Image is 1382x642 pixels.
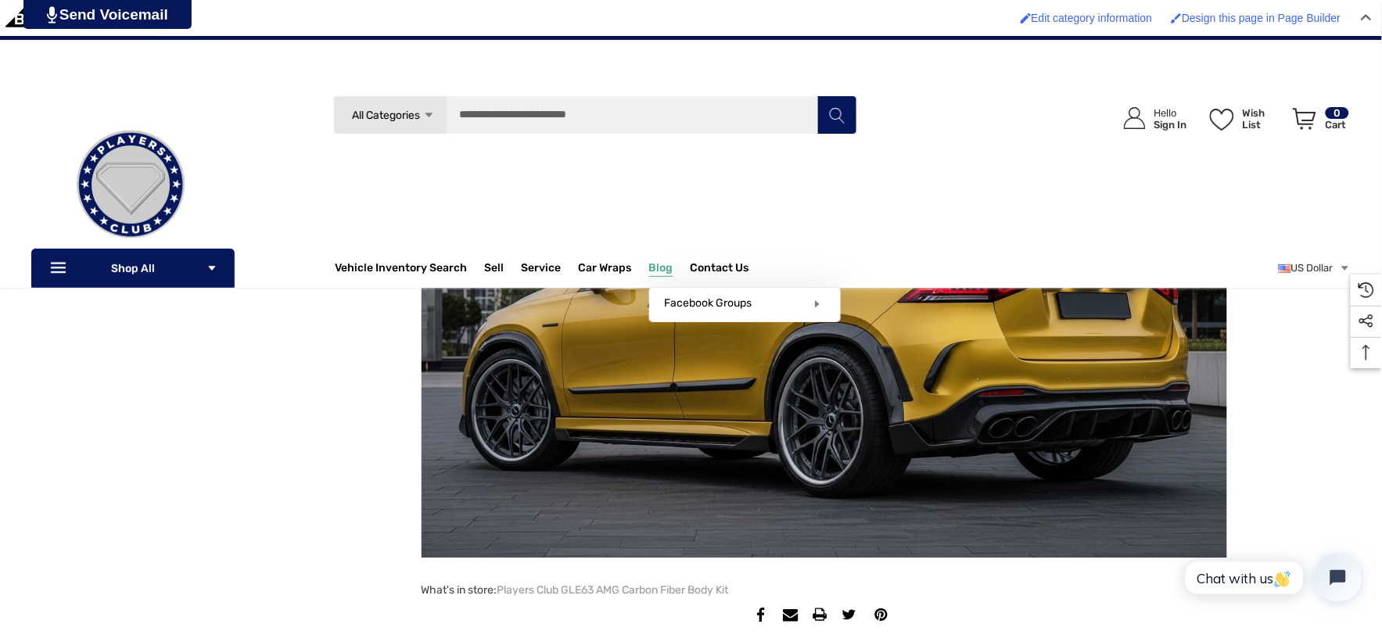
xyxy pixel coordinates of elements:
[691,261,749,278] a: Contact Us
[1286,91,1351,152] a: Cart with 0 items
[1351,345,1382,360] svg: Top
[485,261,504,278] span: Sell
[47,6,57,23] img: PjwhLS0gR2VuZXJhdG9yOiBHcmF2aXQuaW8gLS0+PHN2ZyB4bWxucz0iaHR0cDovL3d3dy53My5vcmcvMjAwMC9zdmciIHhtb...
[813,607,828,622] a: Print
[1106,91,1195,145] a: Sign in
[1154,119,1187,131] p: Sign In
[423,109,435,121] svg: Icon Arrow Down
[333,95,447,134] a: All Categories Icon Arrow Down Icon Arrow Up
[1168,541,1375,615] iframe: Tidio Chat
[1154,107,1187,119] p: Hello
[1124,107,1146,129] svg: Icon User Account
[52,106,209,263] img: Players Club | Cars For Sale
[665,296,752,310] span: Facebook Groups
[1243,107,1284,131] p: Wish List
[1021,13,1032,23] img: Enabled brush for category edit
[1359,282,1374,298] svg: Recently Viewed
[1361,14,1372,21] img: Close Admin Bar
[206,263,217,274] svg: Icon Arrow Down
[1182,12,1341,24] span: Design this page in Page Builder
[485,253,522,284] a: Sell
[649,261,673,278] a: Blog
[422,78,1227,597] span: A finished project for a client, but we can build one for you. This GLE63S AMG is a true showstop...
[48,260,72,278] svg: Icon Line
[1359,314,1374,329] svg: Social Media
[1326,107,1349,119] p: 0
[1171,13,1182,23] img: Enabled brush for page builder edit.
[817,95,856,134] button: Search
[1032,12,1153,24] span: Edit category information
[1279,253,1351,284] a: USD
[522,261,562,278] a: Service
[1013,4,1161,32] a: Enabled brush for category edit Edit category information
[1203,91,1286,145] a: Wish List Wish List
[497,579,729,601] a: Players Club GLE63 AMG Carbon Fiber Body Kit
[1326,119,1349,131] p: Cart
[336,261,468,278] a: Vehicle Inventory Search
[352,109,420,122] span: All Categories
[1163,4,1348,32] a: Enabled brush for page builder edit. Design this page in Page Builder
[579,261,632,278] span: Car Wraps
[579,253,649,284] a: Car Wraps
[31,249,235,288] p: Shop All
[1293,108,1316,130] svg: Review Your Cart
[1210,109,1234,131] svg: Wish List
